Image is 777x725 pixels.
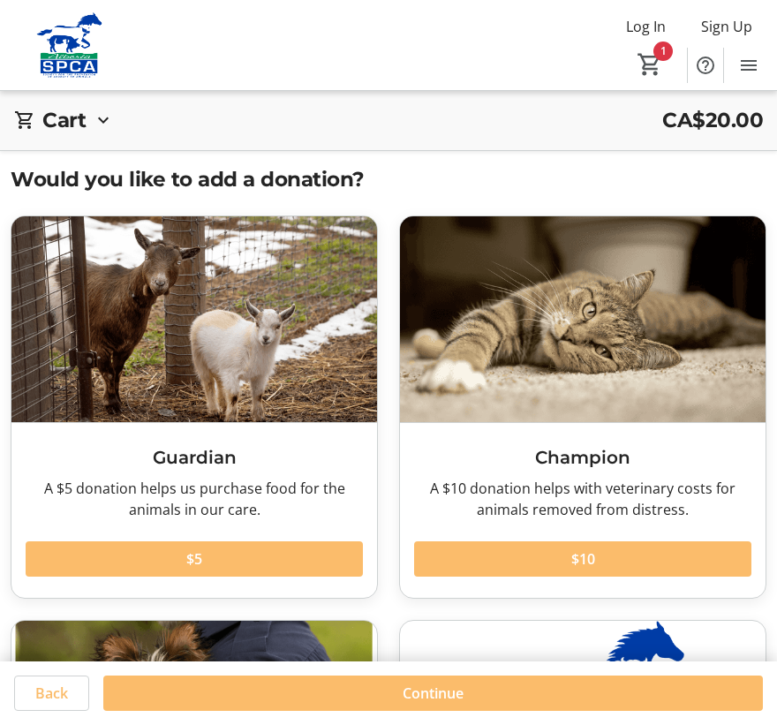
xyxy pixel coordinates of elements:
[731,48,766,83] button: Menu
[414,444,751,471] h3: Champion
[403,683,464,704] span: Continue
[662,105,763,136] span: CA$20.00
[571,548,595,570] span: $10
[26,541,363,577] button: $5
[414,478,751,520] div: A $10 donation helps with veterinary costs for animals removed from distress.
[35,683,68,704] span: Back
[11,216,377,422] img: Guardian
[42,105,86,136] h2: Cart
[634,49,666,80] button: Cart
[701,16,752,37] span: Sign Up
[11,12,128,79] img: Alberta SPCA's Logo
[26,478,363,520] div: A $5 donation helps us purchase food for the animals in our care.
[626,16,666,37] span: Log In
[11,164,766,195] h2: Would you like to add a donation?
[688,48,723,83] button: Help
[26,444,363,471] h3: Guardian
[186,548,202,570] span: $5
[400,216,766,422] img: Champion
[103,676,763,711] button: Continue
[414,541,751,577] button: $10
[687,12,766,41] button: Sign Up
[612,12,680,41] button: Log In
[14,676,89,711] button: Back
